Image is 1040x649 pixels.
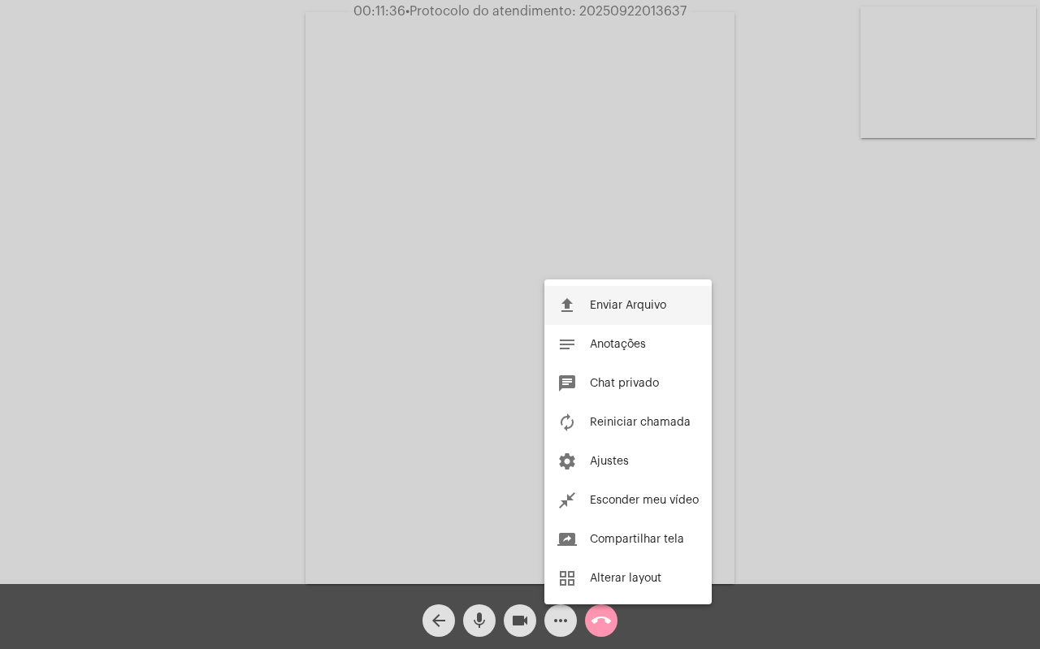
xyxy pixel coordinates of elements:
[590,534,684,545] span: Compartilhar tela
[590,456,629,467] span: Ajustes
[557,296,577,315] mat-icon: file_upload
[590,378,659,389] span: Chat privado
[557,569,577,588] mat-icon: grid_view
[590,417,691,428] span: Reiniciar chamada
[557,374,577,393] mat-icon: chat
[557,335,577,354] mat-icon: notes
[590,495,699,506] span: Esconder meu vídeo
[590,573,661,584] span: Alterar layout
[557,413,577,432] mat-icon: autorenew
[557,491,577,510] mat-icon: close_fullscreen
[557,452,577,471] mat-icon: settings
[590,339,646,350] span: Anotações
[590,300,666,311] span: Enviar Arquivo
[557,530,577,549] mat-icon: screen_share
